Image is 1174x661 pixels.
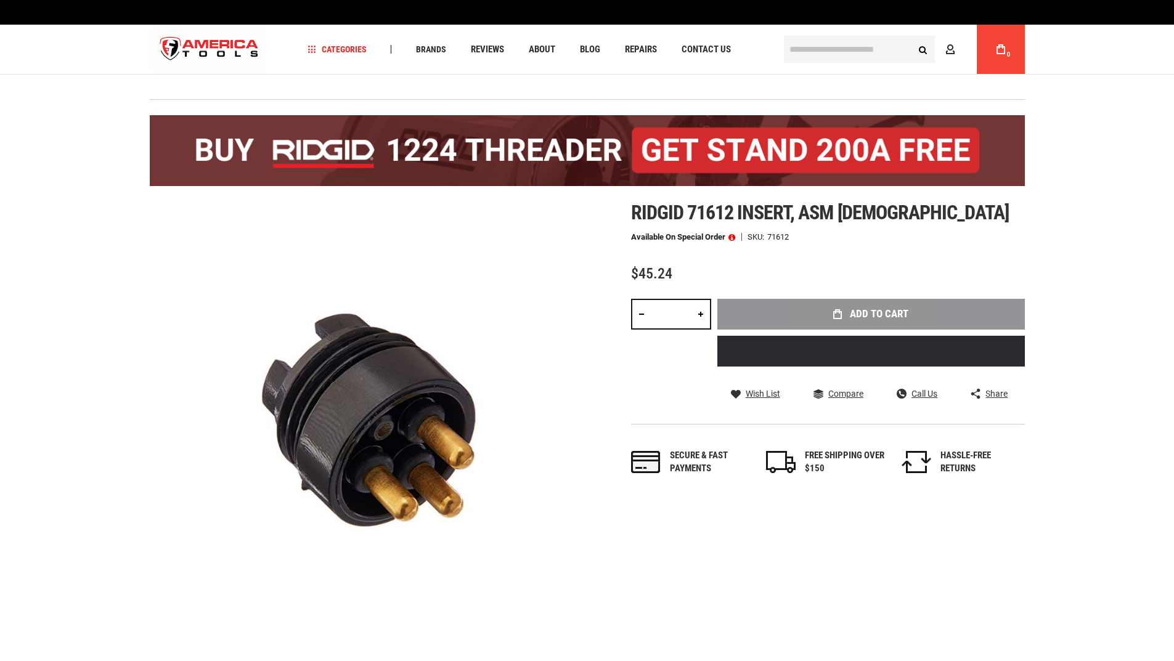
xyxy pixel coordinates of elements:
div: FREE SHIPPING OVER $150 [805,449,885,476]
a: Brands [410,41,452,58]
span: Wish List [746,389,780,398]
span: Contact Us [682,45,731,54]
a: Contact Us [676,41,736,58]
span: Reviews [471,45,504,54]
span: Call Us [911,389,937,398]
a: Compare [813,388,863,399]
img: payments [631,451,661,473]
div: 71612 [767,233,789,241]
span: About [529,45,555,54]
span: Blog [580,45,600,54]
span: Ridgid 71612 insert, asm [DEMOGRAPHIC_DATA] [631,201,1009,224]
a: About [523,41,561,58]
div: HASSLE-FREE RETURNS [940,449,1021,476]
a: Wish List [731,388,780,399]
div: Secure & fast payments [670,449,750,476]
a: Reviews [465,41,510,58]
p: Available on Special Order [631,233,735,241]
img: returns [902,451,931,473]
span: $45.24 [631,265,672,282]
img: BOGO: Buy the RIDGID® 1224 Threader (26092), get the 92467 200A Stand FREE! [150,115,1025,186]
a: Repairs [619,41,662,58]
button: Search [911,38,935,61]
span: Repairs [625,45,657,54]
span: Brands [416,45,446,54]
img: main product photo [150,201,587,639]
strong: SKU [748,233,767,241]
a: Call Us [897,388,937,399]
span: Share [985,389,1008,398]
span: Categories [308,45,367,54]
a: Categories [302,41,372,58]
a: Blog [574,41,606,58]
span: Compare [828,389,863,398]
img: America Tools [150,26,269,73]
img: shipping [766,451,796,473]
a: store logo [150,26,269,73]
a: 0 [989,25,1013,74]
span: 0 [1007,51,1011,58]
